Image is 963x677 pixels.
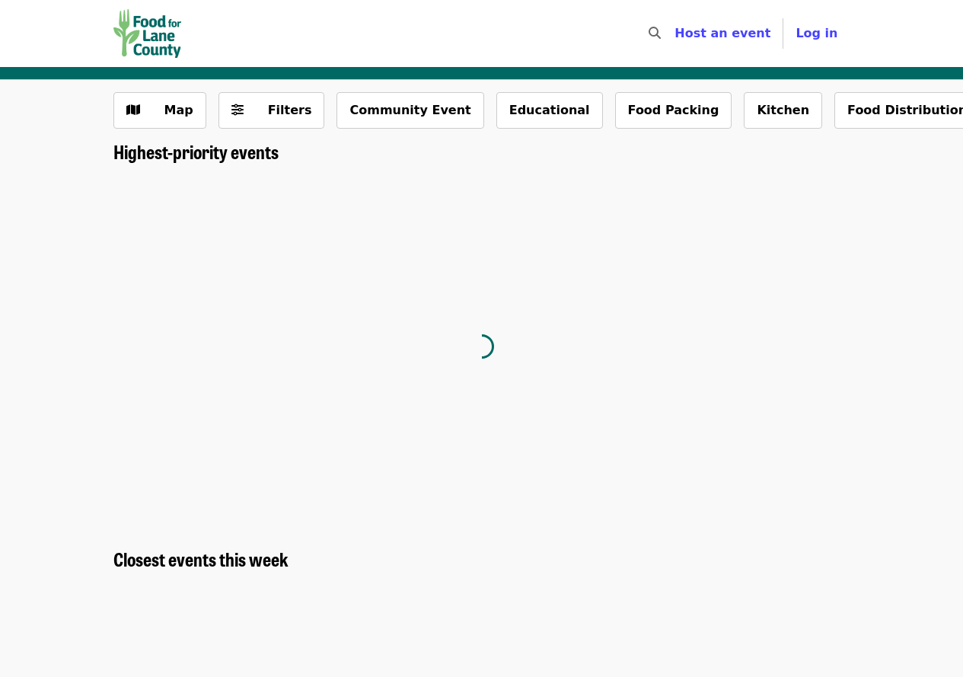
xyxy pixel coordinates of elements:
[113,138,279,164] span: Highest-priority events
[113,545,289,572] span: Closest events this week
[615,92,732,129] button: Food Packing
[113,9,182,58] img: FOOD For Lane County - Home
[336,92,483,129] button: Community Event
[231,103,244,117] i: sliders-h icon
[783,18,850,49] button: Log in
[670,15,682,52] input: Search
[113,548,289,570] a: Closest events this week
[101,141,863,163] div: Highest-priority events
[101,548,863,570] div: Closest events this week
[649,26,661,40] i: search icon
[268,103,312,117] span: Filters
[674,26,770,40] a: Host an event
[113,92,206,129] button: Show map view
[218,92,325,129] button: Filters (0 selected)
[744,92,822,129] button: Kitchen
[796,26,837,40] span: Log in
[496,92,603,129] button: Educational
[164,103,193,117] span: Map
[126,103,140,117] i: map icon
[113,141,279,163] a: Highest-priority events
